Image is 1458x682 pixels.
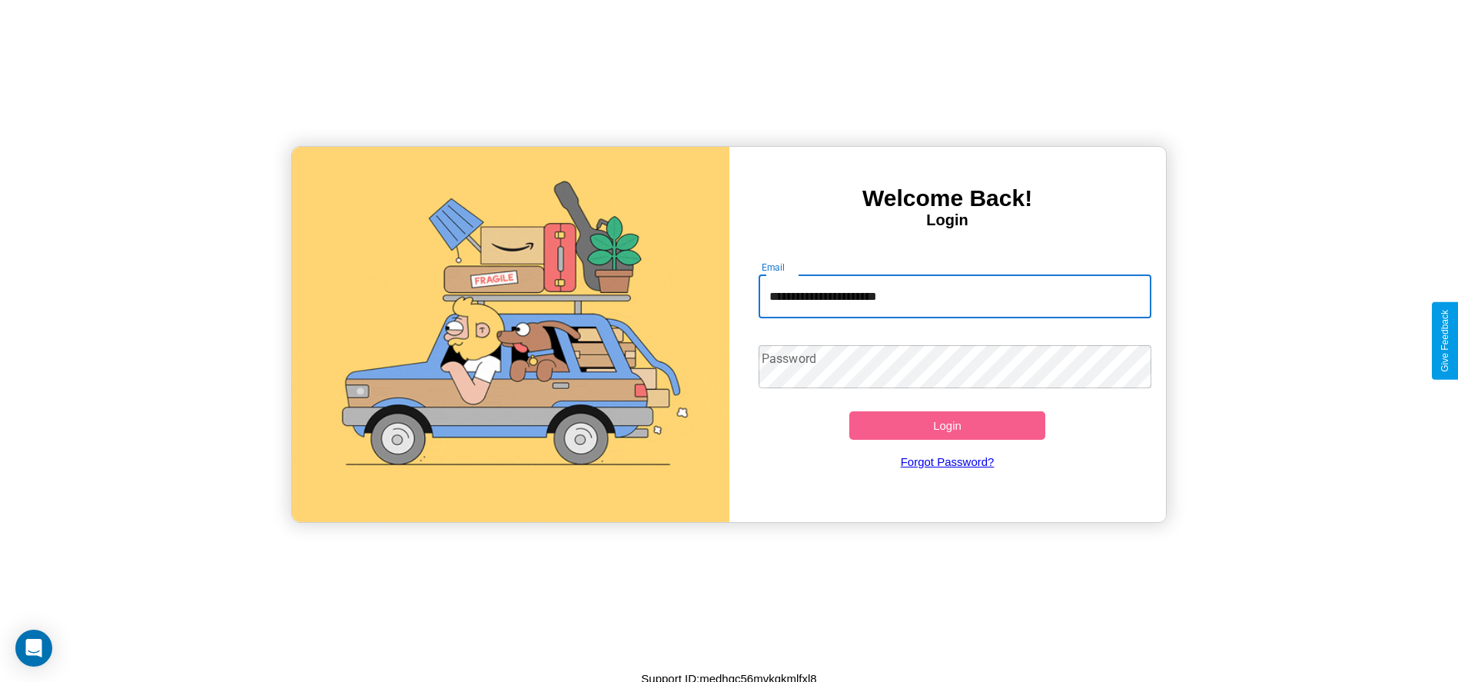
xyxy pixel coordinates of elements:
a: Forgot Password? [751,440,1144,484]
label: Email [762,261,785,274]
h4: Login [729,211,1166,229]
h3: Welcome Back! [729,185,1166,211]
img: gif [292,147,729,522]
div: Give Feedback [1440,310,1450,372]
button: Login [849,411,1046,440]
div: Open Intercom Messenger [15,630,52,667]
